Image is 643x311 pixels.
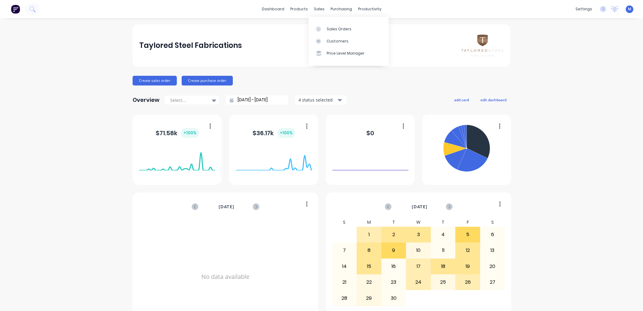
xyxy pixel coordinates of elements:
img: Taylored Steel Fabrications [461,35,504,56]
div: 2 [382,227,406,242]
div: 25 [431,275,455,290]
div: Taylored Steel Fabrications [139,39,242,52]
div: 10 [406,243,430,258]
div: 30 [382,290,406,306]
div: 19 [456,259,480,274]
div: 11 [431,243,455,258]
div: $ 0 [366,129,374,138]
div: 29 [357,290,381,306]
div: 26 [456,275,480,290]
a: Customers [308,35,389,47]
div: 16 [382,259,406,274]
div: 8 [357,243,381,258]
div: + 100 % [181,128,199,138]
span: [DATE] [219,203,234,210]
a: dashboard [259,5,287,14]
div: 15 [357,259,381,274]
div: S [480,218,505,227]
div: Price Level Manager [327,51,364,56]
div: $ 71.58k [156,128,199,138]
div: 9 [382,243,406,258]
div: 7 [332,243,357,258]
div: 21 [332,275,357,290]
button: add card [450,96,473,104]
div: 18 [431,259,455,274]
div: products [287,5,311,14]
span: [DATE] [412,203,427,210]
div: settings [572,5,595,14]
div: 27 [480,275,505,290]
button: Create sales order [133,76,177,85]
div: 13 [480,243,505,258]
div: purchasing [328,5,355,14]
button: edit dashboard [476,96,510,104]
div: T [431,218,456,227]
div: sales [311,5,328,14]
div: 20 [480,259,505,274]
a: Price Level Manager [308,47,389,59]
div: 6 [480,227,505,242]
div: 1 [357,227,381,242]
div: W [406,218,431,227]
div: 24 [406,275,430,290]
div: 4 [431,227,455,242]
img: Factory [11,5,20,14]
div: 23 [382,275,406,290]
div: productivity [355,5,384,14]
div: F [455,218,480,227]
div: 28 [332,290,357,306]
div: 12 [456,243,480,258]
div: S [332,218,357,227]
div: Customers [327,38,348,44]
div: Overview [133,94,160,106]
div: $ 36.17k [252,128,295,138]
button: 4 status selected [295,95,347,105]
div: 17 [406,259,430,274]
a: Sales Orders [308,23,389,35]
div: T [381,218,406,227]
div: 14 [332,259,357,274]
div: + 100 % [277,128,295,138]
div: 5 [456,227,480,242]
span: M [628,6,631,12]
div: 22 [357,275,381,290]
div: Sales Orders [327,26,351,32]
div: 4 status selected [298,97,337,103]
div: M [357,218,381,227]
button: Create purchase order [182,76,233,85]
div: 3 [406,227,430,242]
